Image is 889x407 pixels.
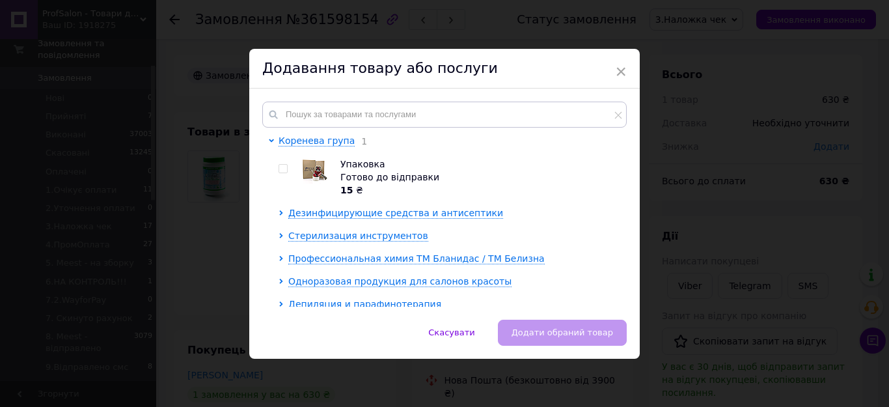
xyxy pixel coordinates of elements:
[340,185,353,195] b: 15
[340,184,620,197] div: ₴
[288,276,512,287] span: Одноразовая продукция для салонов красоты
[288,299,441,309] span: Депиляция и парафинотерапия
[355,136,367,147] span: 1
[249,49,640,89] div: Додавання товару або послуги
[288,253,545,264] span: Профессиональная химия ТМ Бланидас / ТМ Белизна
[301,158,327,184] img: Упаковка
[615,61,627,83] span: ×
[340,159,385,169] span: Упаковка
[288,231,428,241] span: Стерилизация инструментов
[262,102,627,128] input: Пошук за товарами та послугами
[288,208,503,218] span: Дезинфицирующие средства и антисептики
[340,171,620,184] div: Готово до відправки
[279,135,355,146] span: Коренева група
[415,320,488,346] button: Скасувати
[428,328,474,337] span: Скасувати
